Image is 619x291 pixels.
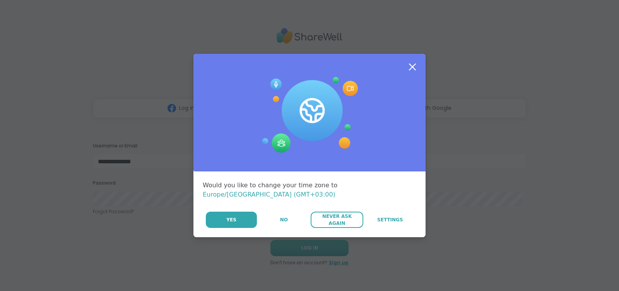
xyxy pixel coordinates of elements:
[311,212,363,228] button: Never Ask Again
[258,212,310,228] button: No
[315,213,359,227] span: Never Ask Again
[261,77,358,153] img: Session Experience
[206,212,257,228] button: Yes
[280,216,288,223] span: No
[377,216,403,223] span: Settings
[203,191,335,198] span: Europe/[GEOGRAPHIC_DATA] (GMT+03:00)
[364,212,416,228] a: Settings
[203,181,416,199] div: Would you like to change your time zone to
[226,216,236,223] span: Yes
